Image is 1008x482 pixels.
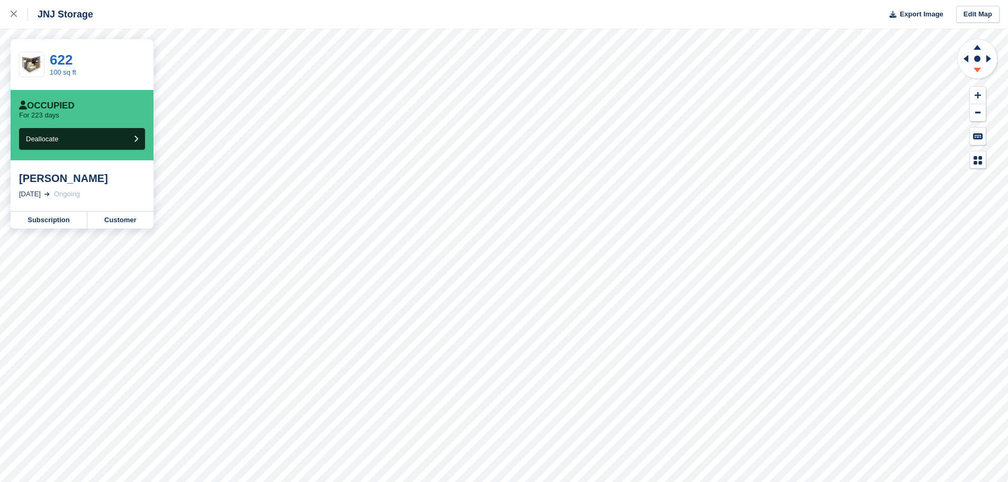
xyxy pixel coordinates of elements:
[87,212,153,229] a: Customer
[883,6,943,23] button: Export Image
[970,87,986,104] button: Zoom In
[956,6,1000,23] a: Edit Map
[54,189,80,199] div: Ongoing
[26,135,58,143] span: Deallocate
[19,101,75,111] div: Occupied
[19,189,41,199] div: [DATE]
[19,111,59,120] p: For 223 days
[970,151,986,169] button: Map Legend
[900,9,943,20] span: Export Image
[19,172,145,185] div: [PERSON_NAME]
[50,52,72,68] a: 622
[970,128,986,145] button: Keyboard Shortcuts
[44,192,50,196] img: arrow-right-light-icn-cde0832a797a2874e46488d9cf13f60e5c3a73dbe684e267c42b8395dfbc2abf.svg
[50,68,76,76] a: 100 sq ft
[19,128,145,150] button: Deallocate
[28,8,93,21] div: JNJ Storage
[20,56,44,74] img: 100-SQ-FT-With-Arrows-2-980x735%20(1).png
[11,212,87,229] a: Subscription
[970,104,986,122] button: Zoom Out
